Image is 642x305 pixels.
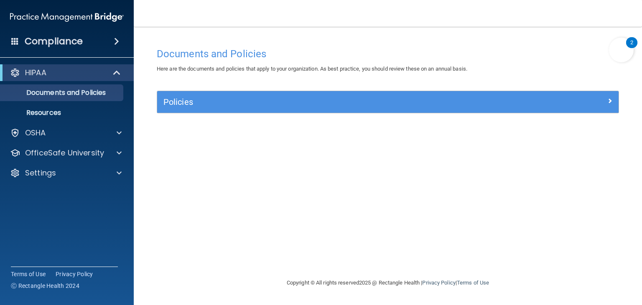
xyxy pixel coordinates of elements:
img: PMB logo [10,9,124,25]
p: Documents and Policies [5,89,120,97]
h5: Policies [163,97,497,107]
a: Terms of Use [11,270,46,278]
a: Policies [163,95,612,109]
h4: Compliance [25,36,83,47]
p: HIPAA [25,68,46,78]
button: Open Resource Center, 2 new notifications [609,38,634,62]
a: OSHA [10,128,122,138]
a: OfficeSafe University [10,148,122,158]
h4: Documents and Policies [157,48,619,59]
a: Terms of Use [457,280,489,286]
p: Resources [5,109,120,117]
p: OfficeSafe University [25,148,104,158]
span: Ⓒ Rectangle Health 2024 [11,282,79,290]
a: HIPAA [10,68,121,78]
a: Privacy Policy [56,270,93,278]
span: Here are the documents and policies that apply to your organization. As best practice, you should... [157,66,467,72]
a: Settings [10,168,122,178]
div: 2 [630,43,633,53]
p: Settings [25,168,56,178]
p: OSHA [25,128,46,138]
a: Privacy Policy [422,280,455,286]
div: Copyright © All rights reserved 2025 @ Rectangle Health | | [235,269,540,296]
